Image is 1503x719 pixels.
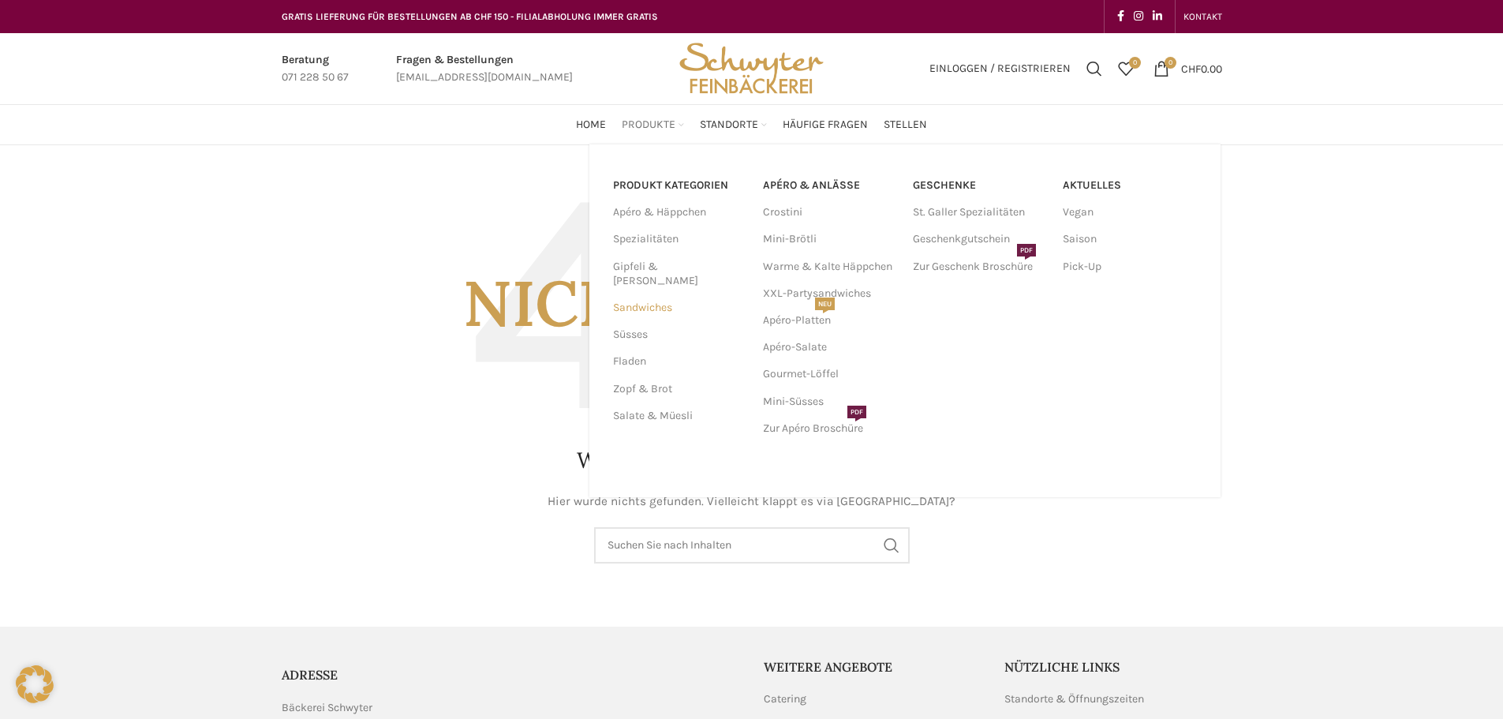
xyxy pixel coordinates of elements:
[576,109,606,140] a: Home
[613,348,744,375] a: Fladen
[613,172,744,199] a: PRODUKT KATEGORIEN
[1063,253,1197,280] a: Pick-Up
[674,33,828,104] img: Bäckerei Schwyter
[764,658,981,676] h5: Weitere Angebote
[763,199,897,226] a: Crostini
[622,118,675,133] span: Produkte
[1110,53,1142,84] div: Meine Wunschliste
[929,63,1071,74] span: Einloggen / Registrieren
[1183,11,1222,22] span: KONTAKT
[847,406,866,418] span: PDF
[815,298,835,310] span: NEU
[613,403,744,429] a: Salate & Müesli
[282,11,658,22] span: GRATIS LIEFERUNG FÜR BESTELLUNGEN AB CHF 150 - FILIALABHOLUNG IMMER GRATIS
[763,253,897,280] a: Warme & Kalte Häppchen
[613,199,744,226] a: Apéro & Häppchen
[783,118,868,133] span: Häufige Fragen
[274,109,1230,140] div: Main navigation
[1129,6,1148,28] a: Instagram social link
[1148,6,1167,28] a: Linkedin social link
[763,307,897,334] a: Apéro-PlattenNEU
[1110,53,1142,84] a: 0
[613,294,744,321] a: Sandwiches
[763,226,897,253] a: Mini-Brötli
[700,109,767,140] a: Standorte
[1017,244,1036,257] span: PDF
[1181,62,1222,75] bdi: 0.00
[1063,226,1197,253] a: Saison
[282,177,1222,429] h3: Nicht gefunden
[1146,53,1230,84] a: 0 CHF0.00
[576,118,606,133] span: Home
[783,109,868,140] a: Häufige Fragen
[282,492,1222,511] p: Hier wurde nichts gefunden. Vielleicht klappt es via [GEOGRAPHIC_DATA]?
[763,361,897,388] a: Gourmet-Löffel
[763,280,897,307] a: XXL-Partysandwiches
[594,527,910,564] input: Suchen
[282,699,372,717] span: Bäckerei Schwyter
[763,415,897,442] a: Zur Apéro BroschürePDF
[1063,199,1197,226] a: Vegan
[913,253,1047,280] a: Zur Geschenk BroschürePDF
[763,172,897,199] a: APÉRO & ANLÄSSE
[700,118,758,133] span: Standorte
[613,376,744,403] a: Zopf & Brot
[622,109,684,140] a: Produkte
[1112,6,1129,28] a: Facebook social link
[674,61,828,74] a: Site logo
[282,667,338,683] span: ADRESSE
[1176,1,1230,32] div: Secondary navigation
[282,445,1222,476] h1: Wo ist denn diese Seite versteckt?
[884,118,927,133] span: Stellen
[884,109,927,140] a: Stellen
[1063,172,1197,199] a: Aktuelles
[1004,658,1222,676] h5: Nützliche Links
[913,226,1047,253] a: Geschenkgutschein
[913,199,1047,226] a: St. Galler Spezialitäten
[763,388,897,415] a: Mini-Süsses
[1181,62,1201,75] span: CHF
[613,226,744,253] a: Spezialitäten
[613,321,744,348] a: Süsses
[764,691,808,707] a: Catering
[763,334,897,361] a: Apéro-Salate
[396,51,573,87] a: Infobox link
[922,53,1079,84] a: Einloggen / Registrieren
[1004,691,1146,707] a: Standorte & Öffnungszeiten
[1079,53,1110,84] a: Suchen
[613,253,744,294] a: Gipfeli & [PERSON_NAME]
[1129,57,1141,69] span: 0
[282,51,349,87] a: Infobox link
[1165,57,1176,69] span: 0
[913,172,1047,199] a: Geschenke
[1183,1,1222,32] a: KONTAKT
